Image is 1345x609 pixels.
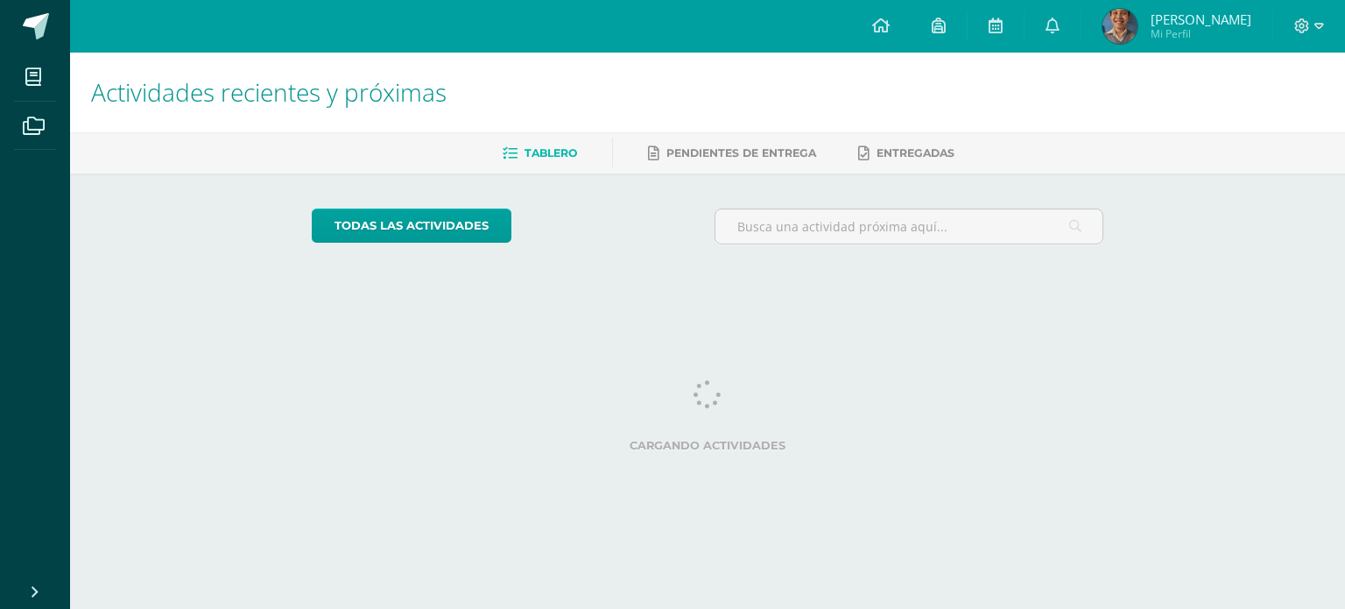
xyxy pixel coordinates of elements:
[503,139,577,167] a: Tablero
[877,146,954,159] span: Entregadas
[1102,9,1137,44] img: 089e47a4a87b524395cd23be99b64361.png
[312,209,511,243] a: todas las Actividades
[1151,26,1251,41] span: Mi Perfil
[666,146,816,159] span: Pendientes de entrega
[715,209,1103,244] input: Busca una actividad próxima aquí...
[1151,11,1251,28] span: [PERSON_NAME]
[91,75,447,109] span: Actividades recientes y próximas
[525,146,577,159] span: Tablero
[858,139,954,167] a: Entregadas
[312,439,1104,452] label: Cargando actividades
[648,139,816,167] a: Pendientes de entrega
